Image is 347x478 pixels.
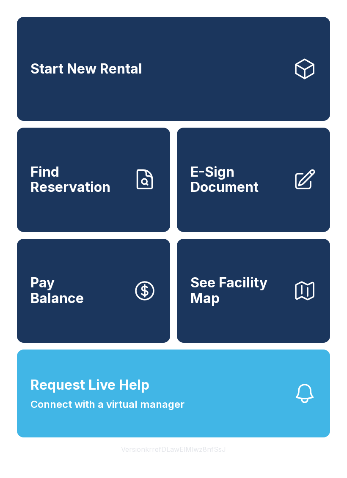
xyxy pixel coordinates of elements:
a: E-Sign Document [177,128,330,232]
button: PayBalance [17,239,170,343]
button: See Facility Map [177,239,330,343]
span: See Facility Map [190,275,286,306]
button: VersionkrrefDLawElMlwz8nfSsJ [114,437,233,461]
span: Start New Rental [30,61,142,77]
button: Request Live HelpConnect with a virtual manager [17,350,330,437]
span: E-Sign Document [190,164,286,195]
span: Pay Balance [30,275,84,306]
span: Connect with a virtual manager [30,397,185,412]
span: Request Live Help [30,375,149,395]
a: Start New Rental [17,17,330,121]
a: Find Reservation [17,128,170,232]
span: Find Reservation [30,164,126,195]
